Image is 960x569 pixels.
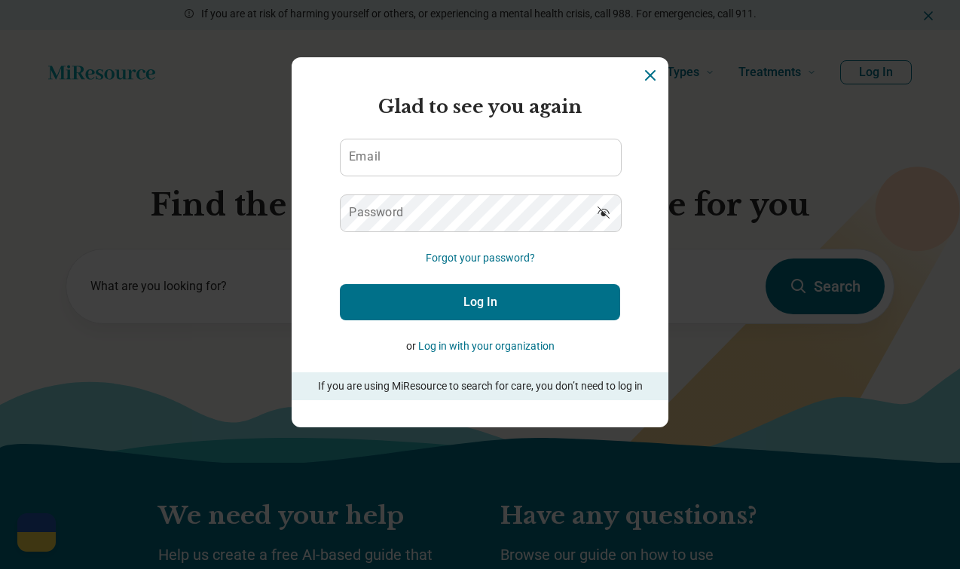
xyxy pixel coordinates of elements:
[418,338,555,354] button: Log in with your organization
[349,206,403,219] label: Password
[340,93,620,121] h2: Glad to see you again
[340,284,620,320] button: Log In
[349,151,381,163] label: Email
[292,57,668,427] section: Login Dialog
[641,66,659,84] button: Dismiss
[340,338,620,354] p: or
[426,250,535,266] button: Forgot your password?
[587,194,620,231] button: Show password
[313,378,647,394] p: If you are using MiResource to search for care, you don’t need to log in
